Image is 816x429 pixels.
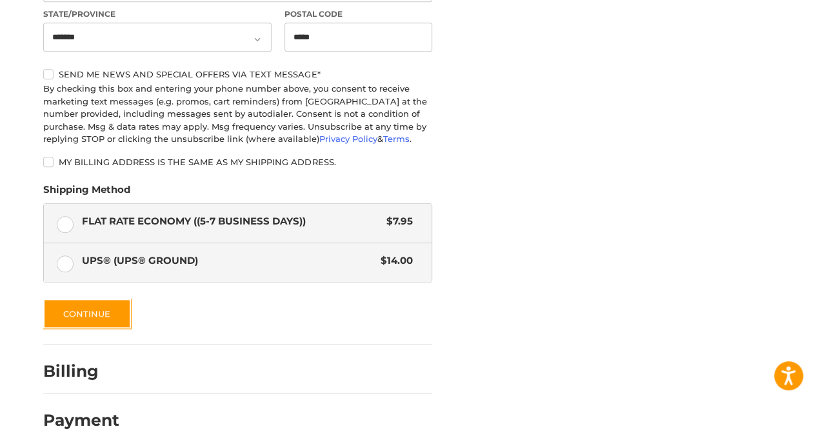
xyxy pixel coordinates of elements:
span: UPS® (UPS® Ground) [82,254,375,268]
a: Terms [383,134,410,144]
span: $14.00 [374,254,413,268]
span: $7.95 [380,214,413,229]
label: State/Province [43,8,272,20]
div: By checking this box and entering your phone number above, you consent to receive marketing text ... [43,83,432,146]
label: My billing address is the same as my shipping address. [43,157,432,167]
h2: Billing [43,361,119,381]
label: Send me news and special offers via text message* [43,69,432,79]
button: Continue [43,299,131,328]
label: Postal Code [284,8,433,20]
a: Privacy Policy [319,134,377,144]
span: Flat Rate Economy ((5-7 Business Days)) [82,214,381,229]
legend: Shipping Method [43,183,130,203]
